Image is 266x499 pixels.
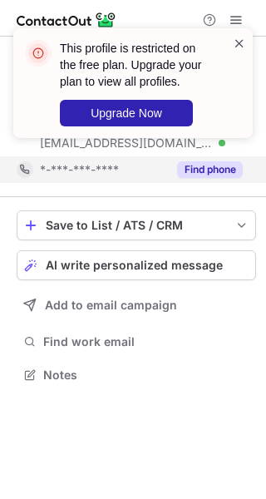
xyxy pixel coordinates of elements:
[17,210,256,240] button: save-profile-one-click
[17,290,256,320] button: Add to email campaign
[46,259,223,272] span: AI write personalized message
[91,106,162,120] span: Upgrade Now
[43,368,249,383] span: Notes
[17,10,116,30] img: ContactOut v5.3.10
[45,299,177,312] span: Add to email campaign
[43,334,249,349] span: Find work email
[17,363,256,387] button: Notes
[17,330,256,353] button: Find work email
[25,40,52,67] img: error
[60,40,213,90] header: This profile is restricted on the free plan. Upgrade your plan to view all profiles.
[46,219,227,232] div: Save to List / ATS / CRM
[17,250,256,280] button: AI write personalized message
[60,100,193,126] button: Upgrade Now
[177,161,243,178] button: Reveal Button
